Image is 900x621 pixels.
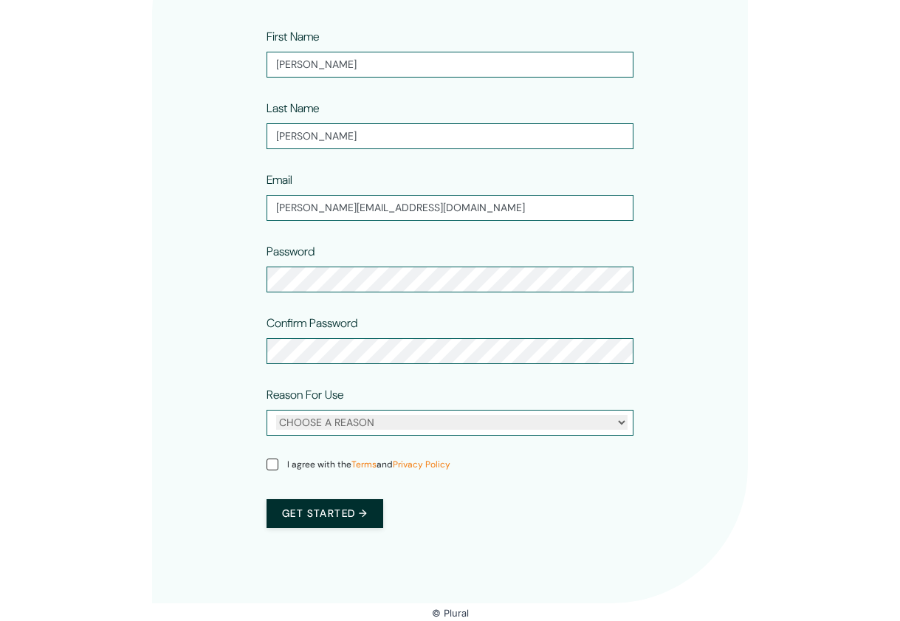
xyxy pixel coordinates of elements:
[267,315,357,332] label: Confirm Password
[267,52,633,78] input: First name
[267,195,633,221] input: Email address
[267,28,319,46] label: First Name
[267,243,315,261] label: Password
[393,459,450,470] a: Privacy Policy
[287,458,450,471] span: I agree with the and
[267,100,319,117] label: Last Name
[267,171,292,189] label: Email
[267,123,633,149] input: Last name
[351,459,377,470] a: Terms
[267,499,383,528] button: Get started →
[432,608,469,619] small: © Plural
[267,386,343,404] label: Reason For Use
[267,459,278,470] input: I agree with theTermsandPrivacy Policy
